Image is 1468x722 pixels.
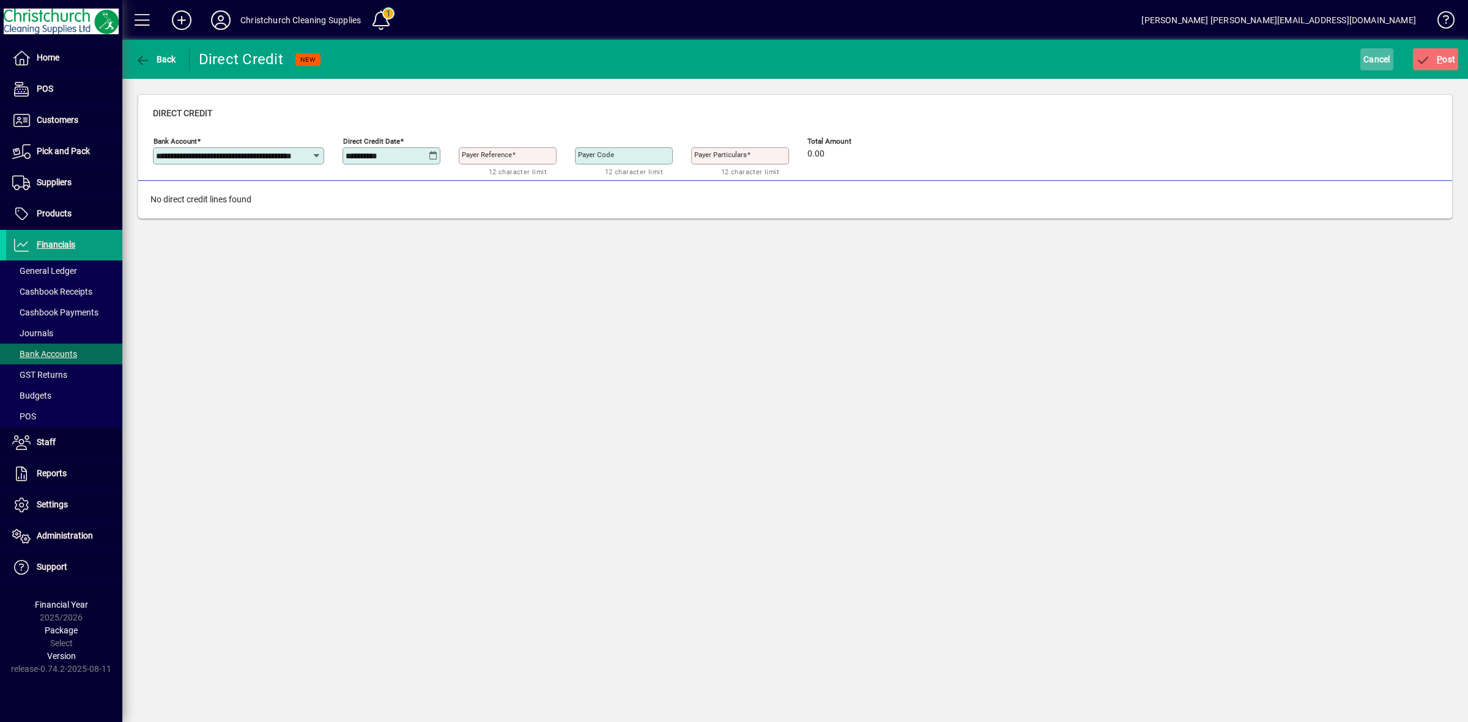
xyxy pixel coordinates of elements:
span: Cancel [1363,50,1390,69]
div: [PERSON_NAME] [PERSON_NAME][EMAIL_ADDRESS][DOMAIN_NAME] [1141,10,1416,30]
span: GST Returns [12,370,67,380]
span: Suppliers [37,177,72,187]
a: General Ledger [6,260,122,281]
a: Customers [6,105,122,136]
span: 0.00 [807,149,825,159]
button: Cancel [1360,48,1393,70]
span: P [1437,54,1442,64]
span: Products [37,208,72,218]
a: Suppliers [6,168,122,198]
mat-label: Direct Credit Date [343,137,400,146]
span: Journals [12,328,53,338]
span: Settings [37,499,68,509]
span: Customers [37,115,78,125]
a: GST Returns [6,364,122,385]
button: Profile [201,9,240,31]
a: Reports [6,459,122,489]
mat-hint: 12 character limit [721,164,779,179]
mat-label: Bank Account [154,137,197,146]
span: Pick and Pack [37,146,90,156]
button: Add [162,9,201,31]
span: Direct Credit [153,108,212,118]
span: Cashbook Receipts [12,287,92,297]
span: Financial Year [35,600,88,610]
div: No direct credit lines found [138,181,1452,218]
span: Version [47,651,76,661]
span: Home [37,53,59,62]
span: General Ledger [12,266,77,276]
span: Financials [37,240,75,249]
a: Cashbook Receipts [6,281,122,302]
a: Home [6,43,122,73]
a: Budgets [6,385,122,406]
button: Back [132,48,179,70]
span: Cashbook Payments [12,308,98,317]
a: Staff [6,427,122,458]
span: NEW [300,56,316,64]
mat-hint: 12 character limit [489,164,547,179]
div: Christchurch Cleaning Supplies [240,10,361,30]
span: Back [135,54,176,64]
mat-hint: 12 character limit [605,164,663,179]
span: Staff [37,437,56,447]
span: Package [45,625,78,635]
app-page-header-button: Back [122,48,190,70]
a: POS [6,406,122,427]
span: POS [37,84,53,94]
a: Pick and Pack [6,136,122,167]
a: Settings [6,490,122,520]
mat-label: Payer Code [578,150,614,159]
button: Post [1413,48,1459,70]
a: Products [6,199,122,229]
span: POS [12,411,36,421]
a: Knowledge Base [1428,2,1453,42]
a: Administration [6,521,122,551]
mat-label: Payer Reference [462,150,512,159]
a: Cashbook Payments [6,302,122,323]
a: Bank Accounts [6,344,122,364]
a: Journals [6,323,122,344]
span: ost [1416,54,1456,64]
a: POS [6,74,122,105]
span: Administration [37,531,93,540]
span: Reports [37,468,67,478]
div: Direct Credit [199,50,283,69]
span: Budgets [12,391,51,400]
span: Support [37,562,67,572]
span: Bank Accounts [12,349,77,359]
mat-label: Payer Particulars [694,150,747,159]
a: Support [6,552,122,583]
span: Total Amount [807,138,881,146]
